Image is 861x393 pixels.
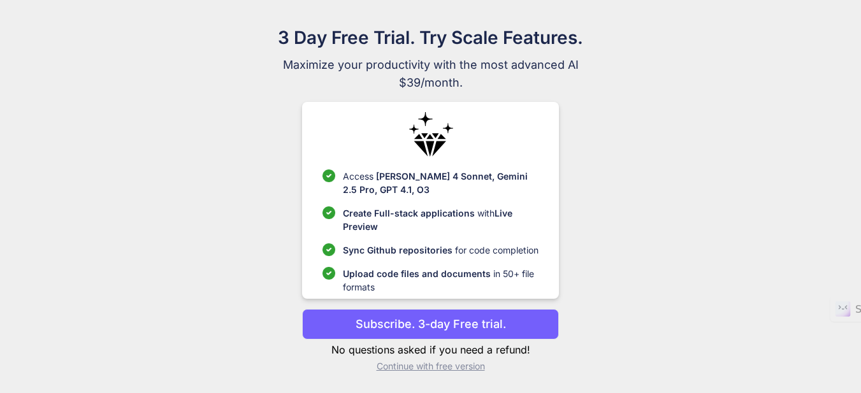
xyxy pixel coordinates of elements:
img: checklist [322,206,335,219]
span: [PERSON_NAME] 4 Sonnet, Gemini 2.5 Pro, GPT 4.1, O3 [343,171,528,195]
button: Subscribe. 3-day Free trial. [302,309,559,339]
p: Subscribe. 3-day Free trial. [356,315,506,332]
img: checklist [322,169,335,182]
p: for code completion [343,243,539,257]
p: Access [343,169,539,196]
span: Create Full-stack applications [343,208,477,218]
span: Maximize your productivity with the most advanced AI [217,56,645,74]
img: checklist [322,243,335,256]
span: Upload code files and documents [343,268,491,279]
p: in 50+ file formats [343,267,539,294]
span: $39/month. [217,74,645,92]
p: Continue with free version [302,360,559,373]
p: with [343,206,539,233]
p: No questions asked if you need a refund! [302,342,559,357]
h1: 3 Day Free Trial. Try Scale Features. [217,24,645,51]
img: checklist [322,267,335,280]
span: Sync Github repositories [343,245,452,255]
